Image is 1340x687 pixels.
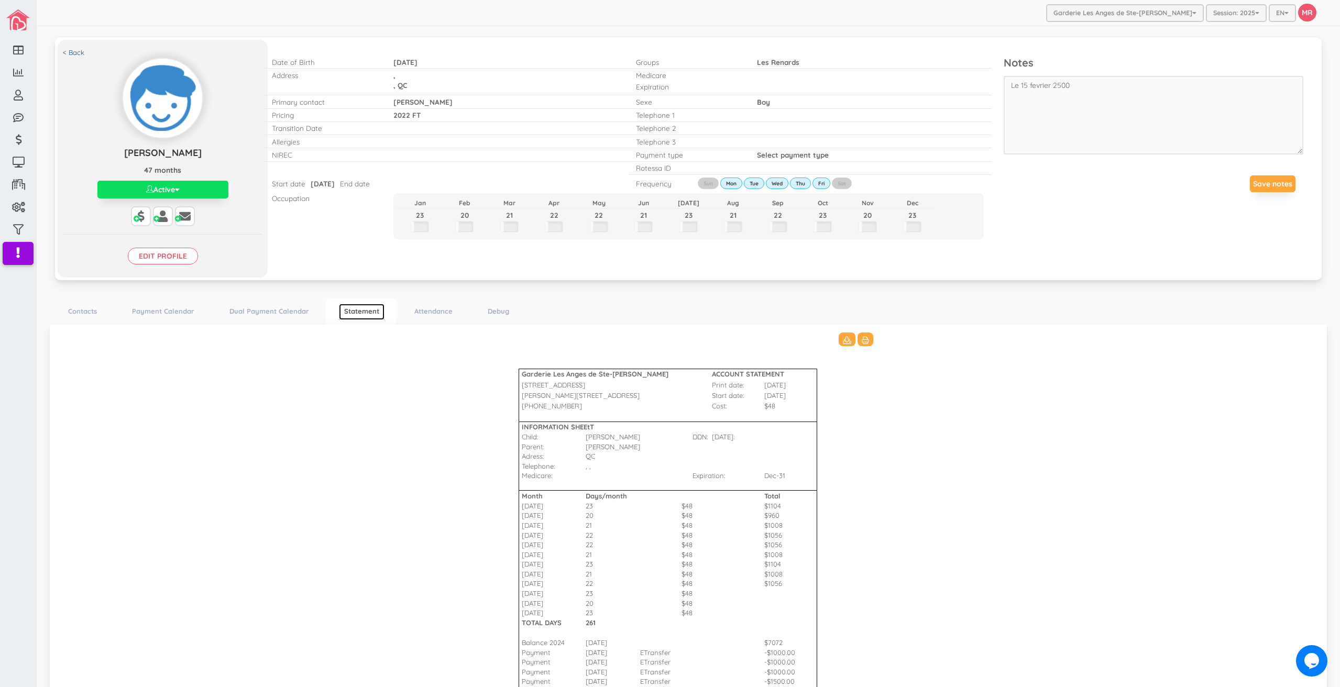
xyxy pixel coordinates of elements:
[398,197,442,209] th: Jan
[272,97,377,107] p: Primary contact
[519,432,586,442] td: Child:
[519,569,586,579] td: [DATE]
[272,70,377,80] p: Address
[586,579,640,589] td: 22
[586,511,640,520] td: 20
[519,401,586,411] td: [PHONE_NUMBER]
[586,501,640,511] td: 23
[586,550,640,560] td: 21
[1004,76,1303,154] textarea: Le 15 fevrier 2500
[764,530,817,540] td: $1056
[757,57,923,67] p: Les Renards
[272,137,377,147] p: Allergies
[393,97,453,106] span: [PERSON_NAME]
[764,471,817,481] td: Dec-31
[640,559,693,569] td: $48
[398,81,407,90] span: QC
[640,540,693,550] td: $48
[640,648,693,658] td: ETransfer
[766,178,788,189] label: Wed
[640,579,693,589] td: $48
[586,618,596,627] b: 261
[442,197,487,209] th: Feb
[522,370,668,378] b: Garderie Les Anges de Ste-[PERSON_NAME]
[832,178,852,189] label: Sat
[586,638,640,648] td: [DATE]
[640,608,693,618] td: $48
[764,492,781,500] b: Total
[693,471,764,481] td: Expiration:
[339,304,385,320] a: Statement
[586,442,640,452] td: [PERSON_NAME]
[640,511,693,520] td: $48
[519,442,586,452] td: Parent:
[636,150,741,160] p: Payment type
[764,380,817,390] td: [DATE]
[764,520,817,530] td: $1008
[577,197,621,209] th: May
[519,667,586,677] td: Payment
[712,370,784,378] b: ACCOUNT STATEMENT
[1004,56,1303,71] p: Notes
[586,667,640,677] td: [DATE]
[845,197,889,209] th: Nov
[519,648,586,658] td: Payment
[756,197,800,209] th: Sep
[640,657,693,667] td: ETransfer
[586,608,640,618] td: 23
[532,197,576,209] th: Apr
[586,520,640,530] td: 21
[586,451,693,461] td: QC
[712,401,764,411] td: Cost:
[519,530,586,540] td: [DATE]
[640,530,693,540] td: $48
[640,501,693,511] td: $48
[586,559,640,569] td: 23
[764,550,817,560] td: $1008
[586,432,640,442] td: [PERSON_NAME]
[393,81,396,90] span: ,
[764,648,817,658] td: -$1000.00
[586,589,640,599] td: 23
[63,304,102,319] a: Contacts
[272,193,377,203] p: Occupation
[519,540,586,550] td: [DATE]
[522,423,594,431] b: INFORMATION SHEEtT
[272,57,377,67] p: Date of Birth
[63,165,262,175] p: 47 months
[812,178,830,189] label: Fri
[522,492,543,500] b: Month
[6,9,30,30] img: image
[764,579,817,589] td: $1056
[519,390,640,401] td: [PERSON_NAME][STREET_ADDRESS]
[712,432,764,442] td: [DATE]:
[519,657,586,667] td: Payment
[640,667,693,677] td: ETransfer
[519,638,586,648] td: Balance 2024
[63,48,84,58] a: < Back
[764,569,817,579] td: $1008
[586,648,640,658] td: [DATE]
[640,677,693,686] td: ETransfer
[272,123,377,133] p: Transition Date
[757,150,829,159] span: Select payment type
[272,179,305,189] p: Start date
[586,461,817,471] td: , ,
[790,178,811,189] label: Thu
[764,540,817,550] td: $1056
[519,461,586,471] td: Telephone:
[311,179,335,188] span: [DATE]
[711,197,755,209] th: Aug
[636,163,741,173] p: Rotessa ID
[340,179,370,189] p: End date
[519,501,586,511] td: [DATE]
[519,520,586,530] td: [DATE]
[636,97,741,107] p: Sexe
[519,599,586,608] td: [DATE]
[519,380,640,390] td: [STREET_ADDRESS]
[640,589,693,599] td: $48
[1296,645,1330,677] iframe: chat widget
[764,390,817,401] td: [DATE]
[586,599,640,608] td: 20
[519,451,586,461] td: Adress:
